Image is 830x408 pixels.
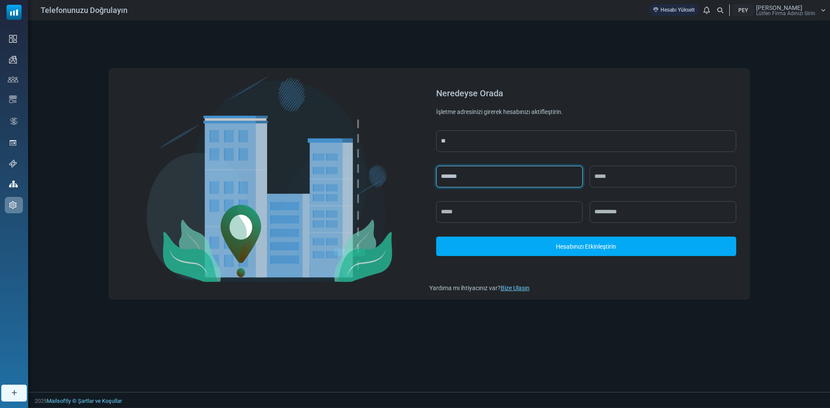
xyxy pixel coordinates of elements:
img: email-templates-icon.svg [9,95,17,103]
img: workflow.svg [9,116,19,126]
img: contacts-icon.svg [8,76,18,82]
font: Lütfen Firma Adınızı Girin [756,10,815,16]
font: [PERSON_NAME] [756,4,802,11]
span: çeviri eksik: en.layouts.footer.terms_and_conditions [78,398,122,404]
font: Telefonunuzu Doğrulayın [41,6,128,15]
img: mailsoftly_icon_blue_white.svg [6,5,22,20]
a: Hesabı Yükselt [649,4,699,16]
font: PEY [738,7,748,13]
a: Mailsoftly © [47,398,77,404]
img: campaigns-icon.png [9,56,17,63]
img: settings-icon.svg [9,201,17,209]
font: Yardıma mı ihtiyacınız var? [429,285,501,291]
font: İşletme adresinizi girerek hesabınızı aktifleştirin. [436,108,563,115]
a: Şartlar ve Koşullar [78,398,122,404]
img: dashboard-icon.svg [9,35,17,43]
a: Bize Ulaşın [501,285,530,291]
img: landing_pages.svg [9,139,17,147]
img: support-icon.svg [9,160,17,168]
a: PEY [PERSON_NAME] Lütfen Firma Adınızı Girin [732,4,826,16]
font: 2025 [35,398,47,404]
font: Hesabınızı Etkinleştirin [556,243,616,250]
font: Hesabı Yükselt [661,7,695,13]
font: Neredeyse Orada [436,88,503,98]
